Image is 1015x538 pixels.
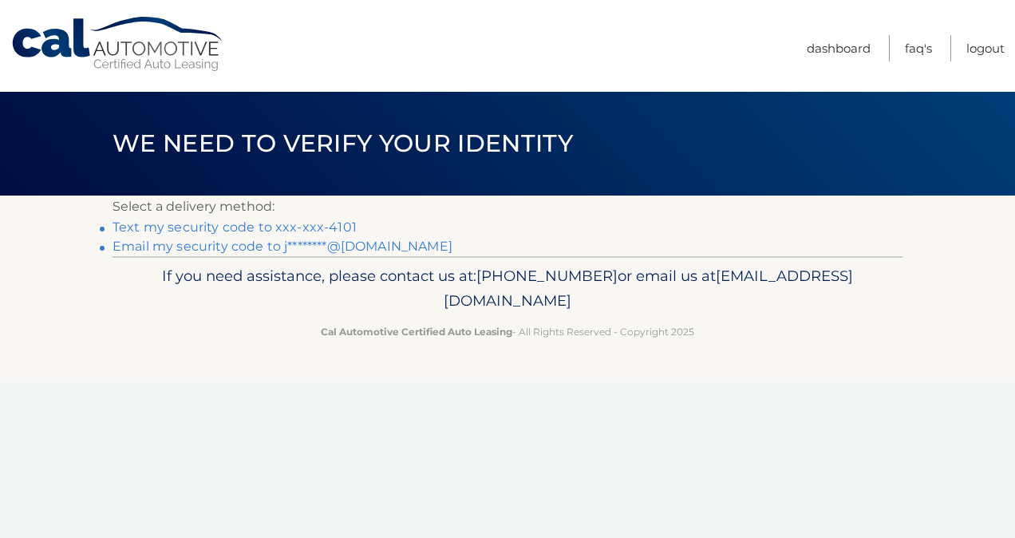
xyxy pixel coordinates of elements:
a: Text my security code to xxx-xxx-4101 [113,220,357,235]
span: We need to verify your identity [113,129,573,158]
a: Cal Automotive [10,16,226,73]
p: - All Rights Reserved - Copyright 2025 [123,323,892,340]
p: Select a delivery method: [113,196,902,218]
a: FAQ's [905,35,932,61]
strong: Cal Automotive Certified Auto Leasing [321,326,512,338]
a: Email my security code to j********@[DOMAIN_NAME] [113,239,452,254]
p: If you need assistance, please contact us at: or email us at [123,263,892,314]
a: Logout [966,35,1005,61]
span: [PHONE_NUMBER] [476,267,618,285]
a: Dashboard [807,35,871,61]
